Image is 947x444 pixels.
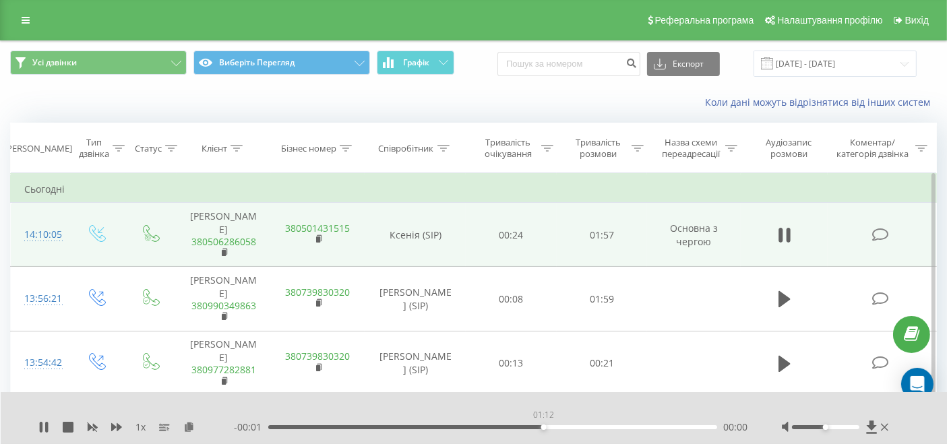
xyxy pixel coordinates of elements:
button: Графік [377,51,454,75]
font: [PERSON_NAME] [4,142,72,154]
font: Аудіозапис розмови [766,136,812,160]
div: Open Intercom Messenger [901,368,934,400]
button: Усі дзвінки [10,51,187,75]
font: Коментар/категорія дзвінка [836,136,909,160]
a: 380739830320 [286,350,350,362]
font: 13:54:42 [24,356,62,369]
font: 00:21 [590,356,614,369]
font: Реферальна програма [655,15,754,26]
font: Тривалість розмови [576,136,621,160]
font: 00:24 [499,228,524,241]
font: Основна з чергою [670,222,718,248]
button: Експорт [647,52,720,76]
font: - [234,420,237,433]
font: 1 [135,420,141,433]
font: [PERSON_NAME] [191,338,257,364]
font: [PERSON_NAME] [191,274,257,300]
a: 380990349863 [191,299,256,312]
a: 380739830320 [286,286,350,298]
font: Тривалість очікування [485,136,532,160]
div: 01:12 [530,406,557,424]
font: Налаштування профілю [777,15,882,26]
a: 380506286058 [191,235,256,248]
font: Коли дані можуть відрізнятися від інших систем [705,96,930,108]
font: 00:01 [237,420,262,433]
button: Виберіть Перегляд [193,51,370,75]
font: [PERSON_NAME] (SIP) [379,286,452,312]
font: Співробітник [379,142,434,154]
input: Пошук за номером [497,52,640,76]
a: 380501431515 [286,222,350,234]
font: 13:56:21 [24,292,62,305]
a: 380977282881 [191,363,256,376]
font: 00:08 [499,292,524,305]
font: Клієнт [202,142,227,154]
font: Вихід [905,15,929,26]
font: 00:13 [499,356,524,369]
font: Ксенія (SIP) [390,228,441,241]
font: Назва схеми переадресації [662,136,720,160]
font: 14:10:05 [24,228,62,241]
div: Accessibility label [541,424,547,430]
font: x [141,420,146,433]
font: Бізнес номер [281,142,336,154]
font: 01:57 [590,228,614,241]
font: [PERSON_NAME] (SIP) [379,350,452,376]
font: Сьогодні [24,183,65,195]
font: Статус [135,142,162,154]
font: 00:00 [724,420,748,433]
font: 01:59 [590,292,614,305]
a: Коли дані можуть відрізнятися від інших систем [705,96,937,108]
font: [PERSON_NAME] [191,210,257,236]
font: Графік [403,57,429,68]
div: Accessibility label [823,424,828,430]
font: Виберіть Перегляд [219,57,295,68]
font: Тип дзвінка [79,136,109,160]
font: Усі дзвінки [32,57,77,68]
font: Експорт [673,58,704,69]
